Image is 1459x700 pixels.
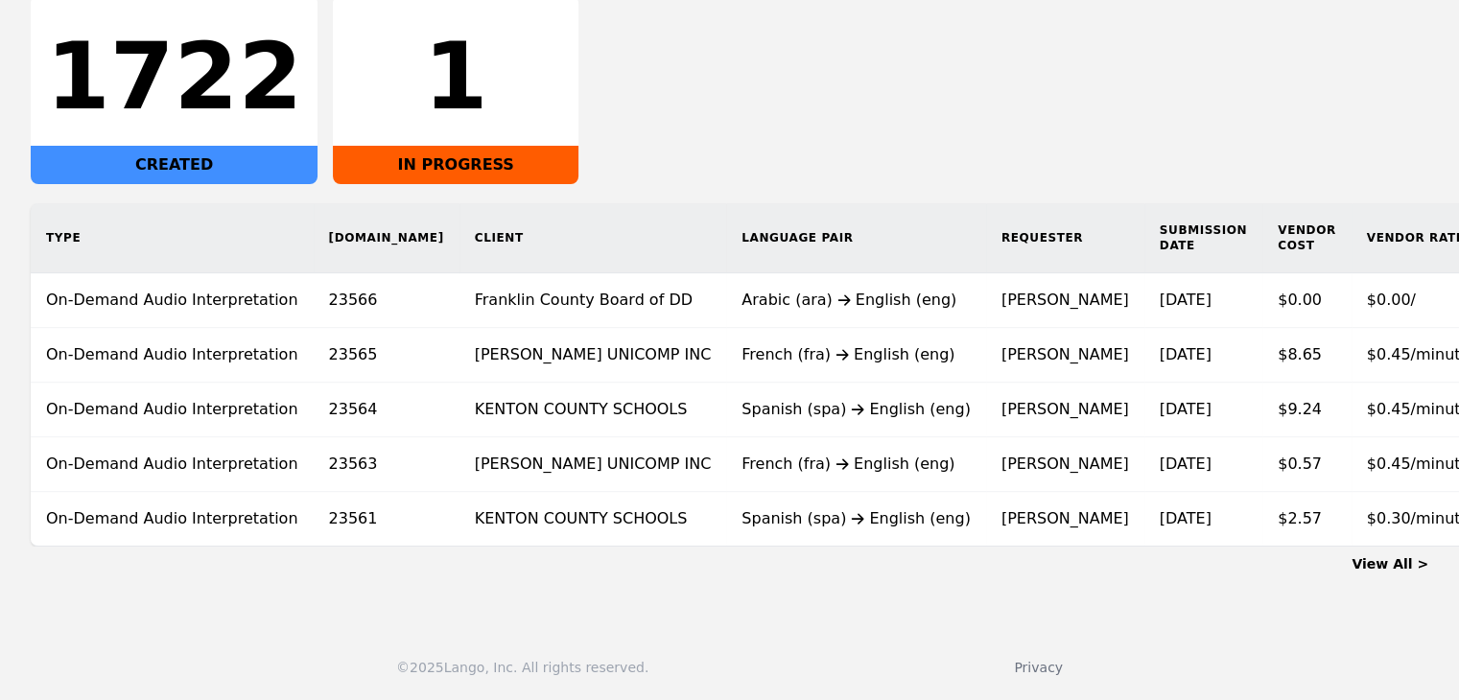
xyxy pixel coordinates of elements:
[1160,509,1212,527] time: [DATE]
[314,273,459,328] td: 23566
[986,437,1144,492] td: [PERSON_NAME]
[986,328,1144,383] td: [PERSON_NAME]
[31,383,314,437] td: On-Demand Audio Interpretation
[1014,660,1063,675] a: Privacy
[314,203,459,273] th: [DOMAIN_NAME]
[31,273,314,328] td: On-Demand Audio Interpretation
[459,328,727,383] td: [PERSON_NAME] UNICOMP INC
[31,203,314,273] th: Type
[1160,345,1212,363] time: [DATE]
[1262,437,1352,492] td: $0.57
[31,492,314,547] td: On-Demand Audio Interpretation
[741,289,971,312] div: Arabic (ara) English (eng)
[986,492,1144,547] td: [PERSON_NAME]
[1160,291,1212,309] time: [DATE]
[1144,203,1262,273] th: Submission Date
[726,203,986,273] th: Language Pair
[1160,400,1212,418] time: [DATE]
[459,492,727,547] td: KENTON COUNTY SCHOOLS
[741,453,971,476] div: French (fra) English (eng)
[314,328,459,383] td: 23565
[333,146,578,184] div: IN PROGRESS
[46,31,302,123] div: 1722
[741,398,971,421] div: Spanish (spa) English (eng)
[348,31,563,123] div: 1
[986,273,1144,328] td: [PERSON_NAME]
[31,437,314,492] td: On-Demand Audio Interpretation
[1262,383,1352,437] td: $9.24
[31,146,318,184] div: CREATED
[314,383,459,437] td: 23564
[459,383,727,437] td: KENTON COUNTY SCHOOLS
[396,658,648,677] div: © 2025 Lango, Inc. All rights reserved.
[1262,492,1352,547] td: $2.57
[741,343,971,366] div: French (fra) English (eng)
[459,437,727,492] td: [PERSON_NAME] UNICOMP INC
[1367,291,1416,309] span: $0.00/
[31,328,314,383] td: On-Demand Audio Interpretation
[1262,273,1352,328] td: $0.00
[1262,203,1352,273] th: Vendor Cost
[314,492,459,547] td: 23561
[1160,455,1212,473] time: [DATE]
[459,203,727,273] th: Client
[1352,556,1428,572] a: View All >
[1262,328,1352,383] td: $8.65
[986,203,1144,273] th: Requester
[986,383,1144,437] td: [PERSON_NAME]
[459,273,727,328] td: Franklin County Board of DD
[314,437,459,492] td: 23563
[741,507,971,530] div: Spanish (spa) English (eng)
